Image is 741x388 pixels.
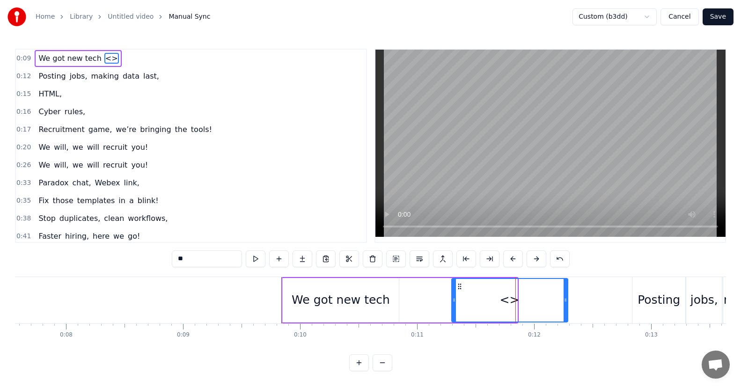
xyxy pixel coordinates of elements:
span: 0:26 [16,161,31,170]
span: templates [76,195,116,206]
nav: breadcrumb [36,12,210,22]
span: a [128,195,135,206]
span: We [37,160,51,170]
span: 0:20 [16,143,31,152]
span: We got new tech [37,53,102,64]
div: <> [500,291,520,309]
span: will, [53,160,70,170]
div: We got new tech [292,291,390,309]
span: link, [123,177,140,188]
div: 0:12 [528,331,541,339]
span: will [86,160,100,170]
span: duplicates, [59,213,101,224]
span: We [37,142,51,153]
span: Webex [94,177,121,188]
span: blink! [137,195,160,206]
div: jobs, [690,291,718,309]
span: jobs, [69,71,88,81]
span: Recruitment [37,124,85,135]
div: 0:08 [60,331,73,339]
span: 0:09 [16,54,31,63]
span: in [117,195,126,206]
span: making [90,71,119,81]
span: Cyber [37,106,61,117]
span: those [51,195,74,206]
a: Home [36,12,55,22]
span: we [72,160,84,170]
span: we [72,142,84,153]
span: clean [103,213,125,224]
span: recruit [102,160,128,170]
span: hiring, [64,231,90,242]
span: 0:41 [16,232,31,241]
span: we [112,231,125,242]
a: Library [70,12,93,22]
span: last, [142,71,160,81]
span: game, [88,124,113,135]
span: Faster [37,231,62,242]
span: you! [130,160,149,170]
span: 0:33 [16,178,31,188]
span: bringing [139,124,172,135]
span: Fix [37,195,50,206]
div: Open chat [702,351,730,379]
span: Manual Sync [169,12,210,22]
div: 0:09 [177,331,190,339]
a: Untitled video [108,12,154,22]
span: <> [104,53,119,64]
img: youka [7,7,26,26]
span: 0:38 [16,214,31,223]
span: HTML, [37,88,63,99]
div: 0:13 [645,331,658,339]
span: chat, [72,177,92,188]
span: 0:35 [16,196,31,205]
span: data [122,71,140,81]
span: the [174,124,188,135]
span: rules, [64,106,86,117]
span: Stop [37,213,56,224]
span: we’re [115,124,137,135]
span: will, [53,142,70,153]
span: will [86,142,100,153]
span: you! [130,142,149,153]
span: 0:16 [16,107,31,117]
span: 0:15 [16,89,31,99]
span: recruit [102,142,128,153]
span: Posting [37,71,66,81]
span: workflows, [127,213,169,224]
span: 0:12 [16,72,31,81]
button: Cancel [660,8,698,25]
div: 0:10 [294,331,307,339]
span: here [92,231,110,242]
span: 0:17 [16,125,31,134]
div: Posting [638,291,680,309]
span: go! [127,231,141,242]
span: Paradox [37,177,69,188]
span: tools! [190,124,213,135]
button: Save [703,8,734,25]
div: 0:11 [411,331,424,339]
